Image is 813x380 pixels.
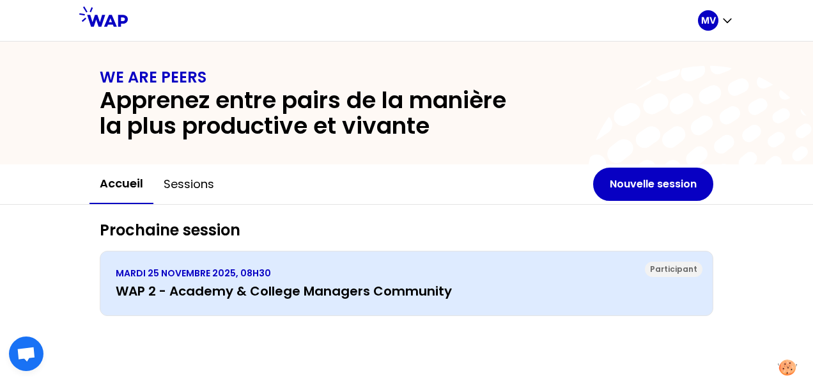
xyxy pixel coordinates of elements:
[116,267,697,300] a: MARDI 25 NOVEMBRE 2025, 08H30WAP 2 - Academy & College Managers Community
[701,14,716,27] p: MV
[116,267,697,280] p: MARDI 25 NOVEMBRE 2025, 08H30
[116,282,697,300] h3: WAP 2 - Academy & College Managers Community
[100,220,713,241] h2: Prochaine session
[645,262,702,277] div: Participant
[153,165,224,203] button: Sessions
[100,88,529,139] h2: Apprenez entre pairs de la manière la plus productive et vivante
[89,164,153,204] button: Accueil
[100,67,713,88] h1: WE ARE PEERS
[593,168,713,201] button: Nouvelle session
[9,336,43,371] div: Ouvrir le chat
[698,10,734,31] button: MV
